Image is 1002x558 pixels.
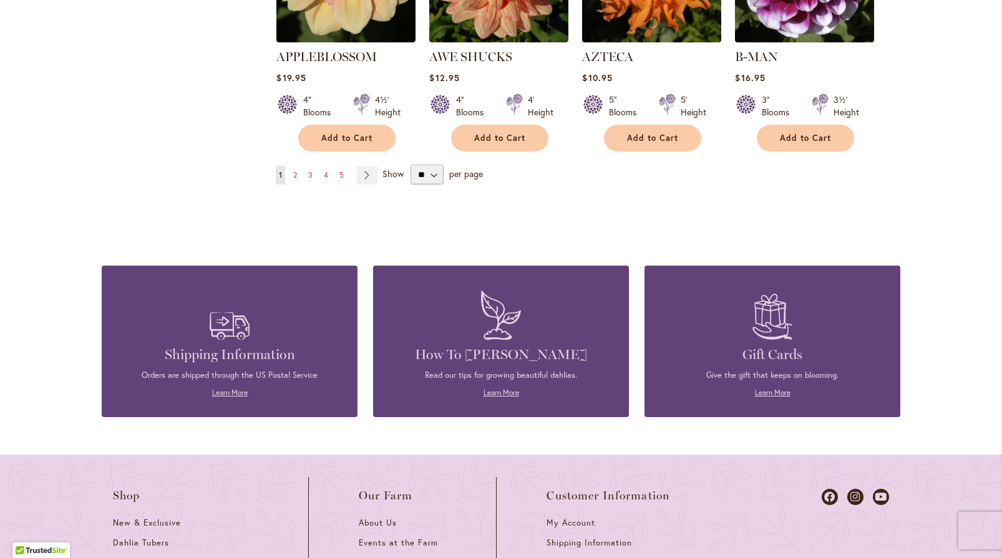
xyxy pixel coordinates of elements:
[336,166,347,185] a: 5
[324,170,328,180] span: 4
[663,346,882,363] h4: Gift Cards
[293,170,297,180] span: 2
[780,133,831,143] span: Add to Cart
[359,517,397,528] span: About Us
[120,370,339,381] p: Orders are shipped through the US Postal Service
[276,72,306,84] span: $19.95
[582,33,721,45] a: AZTECA
[113,517,181,528] span: New & Exclusive
[321,133,372,143] span: Add to Cart
[755,388,790,397] a: Learn More
[873,489,889,505] a: Dahlias on Youtube
[321,166,331,185] a: 4
[9,514,44,549] iframe: Launch Accessibility Center
[582,72,612,84] span: $10.95
[663,370,882,381] p: Give the gift that keeps on blooming.
[822,489,838,505] a: Dahlias on Facebook
[609,94,644,118] div: 5" Blooms
[449,168,483,180] span: per page
[547,489,670,502] span: Customer Information
[113,537,169,548] span: Dahlia Tubers
[279,170,282,180] span: 1
[113,489,140,502] span: Shop
[735,49,778,64] a: B-MAN
[382,168,404,180] span: Show
[120,346,339,363] h4: Shipping Information
[847,489,863,505] a: Dahlias on Instagram
[735,72,765,84] span: $16.95
[305,166,316,185] a: 3
[451,125,548,152] button: Add to Cart
[298,125,396,152] button: Add to Cart
[528,94,553,118] div: 4' Height
[582,49,633,64] a: AZTECA
[359,537,437,548] span: Events at the Farm
[484,388,519,397] a: Learn More
[392,370,610,381] p: Read our tips for growing beautiful dahlias.
[359,489,412,502] span: Our Farm
[339,170,344,180] span: 5
[604,125,701,152] button: Add to Cart
[276,33,416,45] a: APPLEBLOSSOM
[456,94,491,118] div: 4" Blooms
[375,94,401,118] div: 4½' Height
[681,94,706,118] div: 5' Height
[474,133,525,143] span: Add to Cart
[303,94,338,118] div: 4" Blooms
[757,125,854,152] button: Add to Cart
[392,346,610,363] h4: How To [PERSON_NAME]
[308,170,313,180] span: 3
[547,537,631,548] span: Shipping Information
[627,133,678,143] span: Add to Cart
[429,33,568,45] a: AWE SHUCKS
[735,33,874,45] a: B-MAN
[290,166,300,185] a: 2
[429,49,512,64] a: AWE SHUCKS
[547,517,595,528] span: My Account
[762,94,797,118] div: 3" Blooms
[834,94,859,118] div: 3½' Height
[212,388,248,397] a: Learn More
[429,72,459,84] span: $12.95
[276,49,377,64] a: APPLEBLOSSOM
